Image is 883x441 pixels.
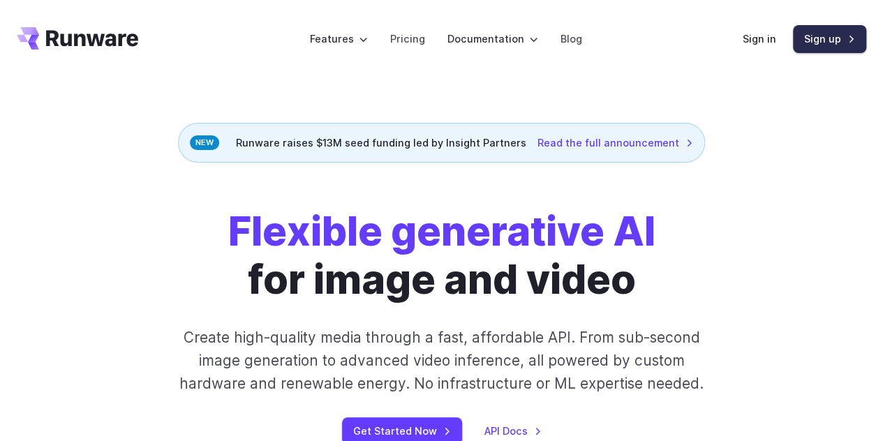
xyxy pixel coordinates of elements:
a: Sign in [743,31,776,47]
h1: for image and video [228,207,655,304]
label: Documentation [447,31,538,47]
strong: Flexible generative AI [228,207,655,255]
a: Pricing [390,31,425,47]
label: Features [310,31,368,47]
a: Blog [561,31,582,47]
div: Runware raises $13M seed funding led by Insight Partners [178,123,705,163]
a: Sign up [793,25,866,52]
a: Go to / [17,27,138,50]
a: Read the full announcement [537,135,693,151]
a: API Docs [484,423,542,439]
p: Create high-quality media through a fast, affordable API. From sub-second image generation to adv... [170,326,713,396]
